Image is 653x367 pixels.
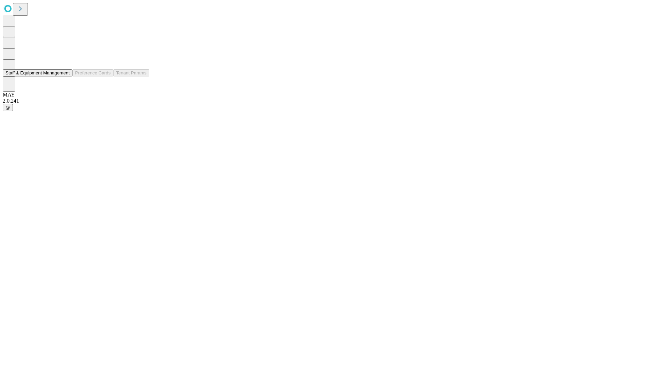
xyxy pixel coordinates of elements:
[72,69,113,76] button: Preference Cards
[3,92,650,98] div: MAY
[5,105,10,110] span: @
[113,69,149,76] button: Tenant Params
[3,69,72,76] button: Staff & Equipment Management
[3,104,13,111] button: @
[3,98,650,104] div: 2.0.241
